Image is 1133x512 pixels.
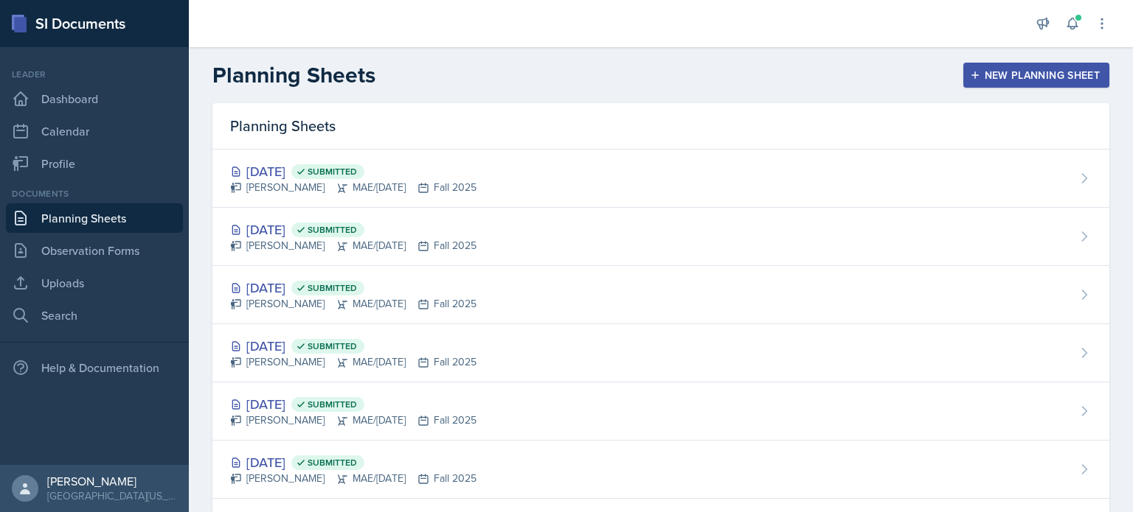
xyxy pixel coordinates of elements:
a: Dashboard [6,84,183,113]
div: Documents [6,187,183,200]
a: [DATE] Submitted [PERSON_NAME]MAE/[DATE]Fall 2025 [212,150,1109,208]
div: [PERSON_NAME] [47,474,177,488]
a: [DATE] Submitted [PERSON_NAME]MAE/[DATE]Fall 2025 [212,208,1109,266]
a: Planning Sheets [6,203,183,233]
div: [PERSON_NAME] MAE/[DATE] Fall 2025 [230,296,477,312]
div: [PERSON_NAME] MAE/[DATE] Fall 2025 [230,471,477,486]
div: [PERSON_NAME] MAE/[DATE] Fall 2025 [230,238,477,253]
div: Leader [6,68,183,81]
button: New Planning Sheet [963,63,1109,88]
a: [DATE] Submitted [PERSON_NAME]MAE/[DATE]Fall 2025 [212,324,1109,382]
a: [DATE] Submitted [PERSON_NAME]MAE/[DATE]Fall 2025 [212,441,1109,499]
a: [DATE] Submitted [PERSON_NAME]MAE/[DATE]Fall 2025 [212,266,1109,324]
div: [DATE] [230,336,477,356]
span: Submitted [308,340,357,352]
span: Submitted [308,224,357,236]
div: Help & Documentation [6,353,183,382]
div: [GEOGRAPHIC_DATA][US_STATE] in [GEOGRAPHIC_DATA] [47,488,177,503]
div: [DATE] [230,278,477,298]
a: Uploads [6,268,183,298]
h2: Planning Sheets [212,62,375,88]
span: Submitted [308,166,357,178]
a: Search [6,301,183,330]
div: [PERSON_NAME] MAE/[DATE] Fall 2025 [230,354,477,370]
div: [DATE] [230,452,477,472]
span: Submitted [308,457,357,469]
a: [DATE] Submitted [PERSON_NAME]MAE/[DATE]Fall 2025 [212,382,1109,441]
div: [DATE] [230,220,477,239]
a: Profile [6,149,183,178]
a: Observation Forms [6,236,183,265]
div: [PERSON_NAME] MAE/[DATE] Fall 2025 [230,180,477,195]
a: Calendar [6,116,183,146]
span: Submitted [308,399,357,410]
div: New Planning Sheet [973,69,1100,81]
div: [PERSON_NAME] MAE/[DATE] Fall 2025 [230,413,477,428]
span: Submitted [308,282,357,294]
div: [DATE] [230,394,477,414]
div: [DATE] [230,161,477,181]
div: Planning Sheets [212,103,1109,150]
